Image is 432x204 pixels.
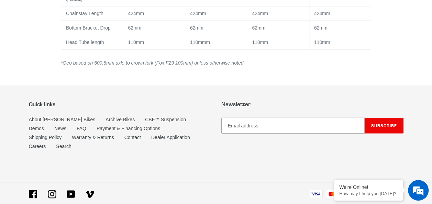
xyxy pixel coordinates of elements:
[185,21,247,35] td: 62mm
[3,133,131,157] textarea: Type your message and hit 'Enter'
[371,123,397,128] span: Subscribe
[309,21,371,35] td: 62mm
[247,35,309,50] td: 110mm
[113,3,129,20] div: Minimize live chat window
[54,126,66,131] a: News
[29,117,96,122] a: About [PERSON_NAME] Bikes
[309,7,371,21] td: 424mm
[339,191,398,196] p: How may I help you today?
[151,135,190,140] a: Dealer Application
[77,126,86,131] a: FAQ
[22,34,39,52] img: d_696896380_company_1647369064580_696896380
[221,101,403,107] p: Newsletter
[29,101,211,107] p: Quick links
[29,126,44,131] a: Demos
[247,21,309,35] td: 62mm
[72,135,114,140] a: Warranty & Returns
[339,184,398,190] div: We're Online!
[61,7,123,21] td: Chainstay Length
[97,126,160,131] a: Payment & Financing Options
[29,135,62,140] a: Shipping Policy
[185,7,247,21] td: 424mm
[185,35,247,50] td: 110mmm
[40,59,95,129] span: We're online!
[29,144,46,149] a: Careers
[247,7,309,21] td: 424mm
[124,135,141,140] a: Contact
[61,35,123,50] td: Head Tube length
[221,118,365,134] input: Email address
[106,117,135,122] a: Archive Bikes
[123,7,185,21] td: 424mm
[8,38,18,48] div: Navigation go back
[61,60,243,66] em: *Geo based on 500.8mm axle to crown fork (Fox F29 100mm) unless otherwise noted
[46,38,126,47] div: Chat with us now
[123,35,185,50] td: 110mm
[123,21,185,35] td: 62mm
[145,117,186,122] a: CBF™ Suspension
[61,21,123,35] td: Bottom Bracket Drop
[365,118,403,134] button: Subscribe
[56,144,71,149] a: Search
[309,35,371,50] td: 110mm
